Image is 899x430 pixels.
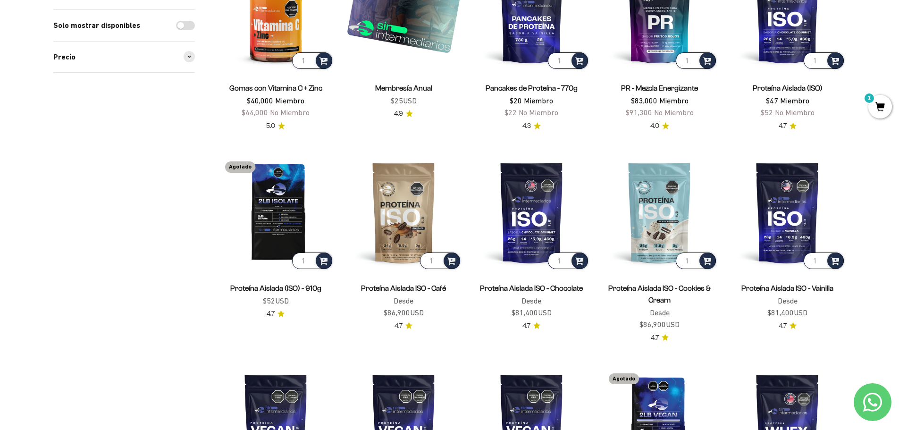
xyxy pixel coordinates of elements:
a: 4.74.7 de 5.0 estrellas [779,321,797,331]
span: 4.0 [650,121,659,131]
span: $91,300 [626,108,652,117]
span: $86,900USD [639,319,680,331]
a: 4.04.0 de 5.0 estrellas [650,121,669,131]
summary: Precio [53,42,195,73]
span: No Miembro [270,108,310,117]
a: 4.74.7 de 5.0 estrellas [779,121,797,131]
span: $81,400USD [512,307,552,319]
sale-price: Desde [384,295,424,319]
a: Pancakes de Proteína - 770g [486,84,578,92]
span: $22 [504,108,517,117]
span: 4.7 [651,333,659,343]
mark: 1 [864,93,875,104]
a: Membresía Anual [375,84,432,92]
span: 4.7 [267,309,275,319]
label: Solo mostrar disponibles [53,19,140,32]
span: $25USD [391,95,417,107]
a: Proteína Aislada ISO - Vainilla [741,284,833,292]
span: No Miembro [775,108,815,117]
a: Proteína Aislada (ISO) - 910g [230,284,321,292]
a: 4.74.7 de 5.0 estrellas [522,321,540,331]
a: Gomas con Vitamina C + Zinc [229,84,322,92]
span: 4.3 [522,121,531,131]
span: No Miembro [519,108,558,117]
span: 4.7 [779,121,787,131]
span: $81,400USD [767,307,807,319]
a: 5.05.0 de 5.0 estrellas [266,121,285,131]
span: $47 [766,96,778,105]
a: 4.74.7 de 5.0 estrellas [267,309,285,319]
span: $83,000 [631,96,657,105]
a: Proteína Aislada ISO - Café [361,284,446,292]
a: 4.34.3 de 5.0 estrellas [522,121,541,131]
a: Proteína Aislada (ISO) [753,84,823,92]
span: $44,000 [242,108,268,117]
span: $40,000 [247,96,273,105]
sale-price: Desde [512,295,552,319]
a: 4.74.7 de 5.0 estrellas [651,333,669,343]
a: Proteína Aislada ISO - Chocolate [480,284,583,292]
span: Miembro [659,96,689,105]
a: Proteína Aislada ISO - Cookies & Cream [608,284,711,304]
span: 5.0 [266,121,275,131]
span: $52USD [263,295,289,307]
span: Precio [53,51,76,63]
span: $52 [761,108,773,117]
span: $86,900USD [384,307,424,319]
span: 4.7 [395,321,403,331]
a: 4.94.9 de 5.0 estrellas [394,109,413,119]
span: 4.7 [522,321,530,331]
span: 4.7 [779,321,787,331]
a: 4.74.7 de 5.0 estrellas [395,321,412,331]
sale-price: Desde [639,307,680,331]
a: PR - Mezcla Energizante [621,84,698,92]
span: $20 [510,96,522,105]
span: 4.9 [394,109,403,119]
sale-price: Desde [767,295,807,319]
a: 1 [868,102,892,113]
span: Miembro [780,96,809,105]
span: Miembro [275,96,304,105]
span: No Miembro [654,108,694,117]
span: Miembro [524,96,553,105]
